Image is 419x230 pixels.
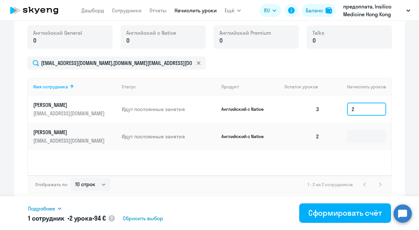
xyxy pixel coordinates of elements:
[343,3,404,18] p: предоплата, Insilico Medicine Hong Kong Limited
[126,36,130,45] span: 0
[33,36,36,45] span: 0
[221,106,270,112] p: Английский с Native
[122,84,136,90] div: Статус
[175,7,217,14] a: Начислить уроки
[219,29,271,36] span: Английский Premium
[264,6,270,14] span: RU
[149,7,167,14] a: Отчеты
[126,29,176,36] span: Английский с Native
[340,3,413,18] button: предоплата, Insilico Medicine Hong Kong Limited
[33,84,68,90] div: Имя сотрудника
[33,129,117,144] a: [PERSON_NAME][EMAIL_ADDRESS][DOMAIN_NAME]
[259,4,281,17] button: RU
[221,84,239,90] div: Продукт
[279,96,325,123] td: 3
[69,214,92,222] span: 2 урока
[313,29,324,36] span: Talks
[28,205,55,212] span: Подробнее
[33,84,117,90] div: Имя сотрудника
[325,78,391,96] th: Начислить уроков
[33,129,106,136] p: [PERSON_NAME]
[221,84,279,90] div: Продукт
[308,182,353,187] span: 1 - 2 из 2 сотрудников
[279,123,325,150] td: 2
[302,4,336,17] button: Балансbalance
[308,208,382,218] div: Сформировать счёт
[122,84,216,90] div: Статус
[33,101,117,117] a: [PERSON_NAME][EMAIL_ADDRESS][DOMAIN_NAME]
[225,6,234,14] span: Ещё
[112,7,142,14] a: Сотрудники
[225,4,241,17] button: Ещё
[326,7,332,14] img: balance
[285,84,318,90] span: Остаток уроков
[27,57,206,70] input: Поиск по имени, email, продукту или статусу
[123,214,163,222] span: Сбросить выбор
[33,110,106,117] p: [EMAIL_ADDRESS][DOMAIN_NAME]
[122,133,216,140] p: Идут постоянные занятия
[221,134,270,139] p: Английский с Native
[122,106,216,113] p: Идут постоянные занятия
[94,214,106,222] span: 94 €
[81,7,104,14] a: Дашборд
[219,36,223,45] span: 0
[35,182,68,187] span: Отображать по:
[33,101,106,109] p: [PERSON_NAME]
[299,203,391,223] button: Сформировать счёт
[313,36,316,45] span: 0
[33,29,82,36] span: Английский General
[306,6,323,14] div: Баланс
[28,214,106,223] h5: 1 сотрудник • •
[33,137,106,144] p: [EMAIL_ADDRESS][DOMAIN_NAME]
[285,84,325,90] div: Остаток уроков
